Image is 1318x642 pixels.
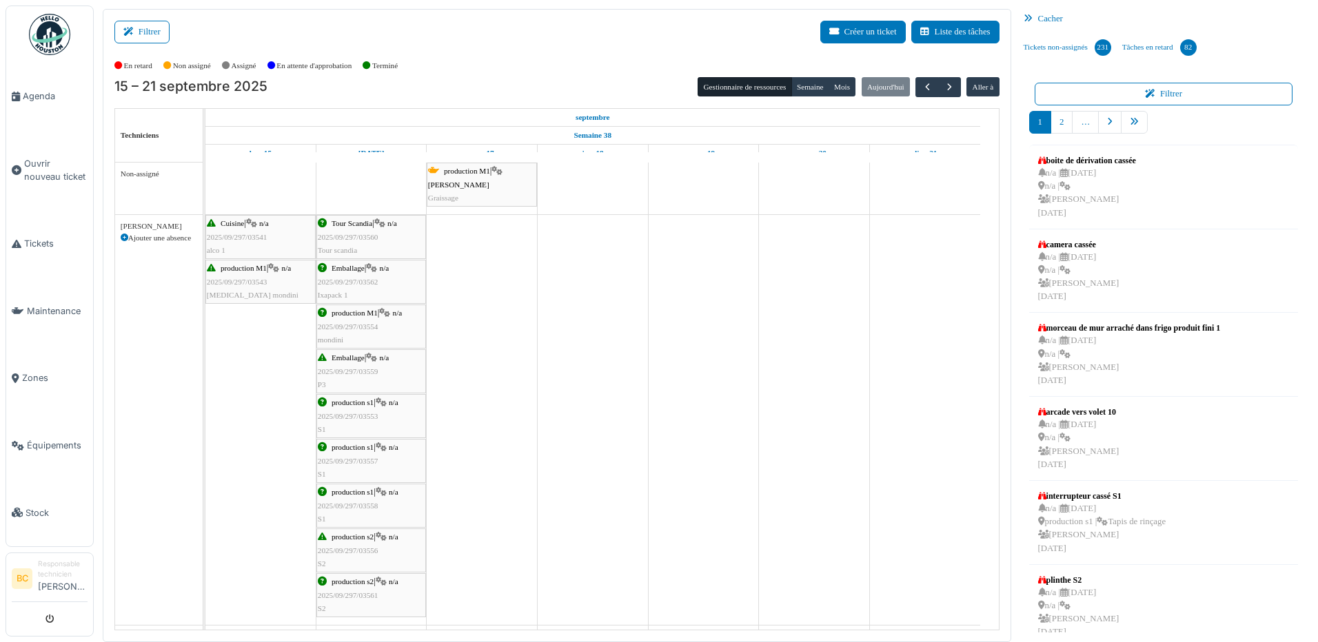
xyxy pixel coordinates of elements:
[318,591,378,599] span: 2025/09/297/03561
[318,486,425,526] div: |
[332,398,374,406] span: production s1
[332,264,365,272] span: Emballage
[6,278,93,345] a: Maintenance
[467,145,498,162] a: 17 septembre 2025
[114,79,267,95] h2: 15 – 21 septembre 2025
[1018,9,1310,29] div: Cacher
[121,168,197,180] div: Non-assigné
[332,488,374,496] span: production s1
[1038,167,1136,220] div: n/a | [DATE] n/a | [PERSON_NAME] [DATE]
[393,309,403,317] span: n/a
[332,309,378,317] span: production M1
[318,367,378,375] span: 2025/09/297/03559
[318,351,425,391] div: |
[1095,39,1111,56] div: 231
[428,194,458,202] span: Graissage
[862,77,910,96] button: Aujourd'hui
[318,246,357,254] span: Tour scandia
[911,21,1000,43] button: Liste des tâches
[121,220,197,232] div: [PERSON_NAME]
[6,412,93,479] a: Équipements
[173,60,211,72] label: Non assigné
[1018,29,1117,66] a: Tickets non-assignés
[318,307,425,346] div: |
[1038,322,1221,334] div: morceau de mur arraché dans frigo produit fini 1
[24,237,88,250] span: Tickets
[124,60,152,72] label: En retard
[332,443,374,451] span: production s1
[207,262,314,302] div: |
[27,304,88,318] span: Maintenance
[571,127,615,144] a: Semaine 38
[6,344,93,412] a: Zones
[332,219,372,227] span: Tour Scandia
[207,278,267,286] span: 2025/09/297/03543
[572,109,614,126] a: 15 septembre 2025
[318,559,326,568] span: S2
[380,264,389,272] span: n/a
[1051,111,1073,134] a: 2
[798,145,830,162] a: 20 septembre 2025
[1117,29,1202,66] a: Tâches en retard
[23,90,88,103] span: Agenda
[909,145,940,162] a: 21 septembre 2025
[221,219,244,227] span: Cuisine
[207,233,267,241] span: 2025/09/297/03541
[444,167,490,175] span: production M1
[259,219,269,227] span: n/a
[207,291,298,299] span: [MEDICAL_DATA] mondini
[428,165,536,205] div: |
[389,443,398,451] span: n/a
[820,21,906,43] button: Créer un ticket
[6,130,93,211] a: Ouvrir nouveau ticket
[121,131,159,139] span: Techniciens
[318,441,425,481] div: |
[389,398,398,406] span: n/a
[389,577,398,586] span: n/a
[966,77,999,96] button: Aller à
[12,568,32,589] li: BC
[318,291,348,299] span: Ixapack 1
[380,353,389,362] span: n/a
[318,396,425,436] div: |
[1038,502,1166,555] div: n/a | [DATE] production s1 | Tapis de rinçage [PERSON_NAME] [DATE]
[1038,574,1119,586] div: plinthe S2
[114,21,170,43] button: Filtrer
[1029,111,1051,134] a: 1
[829,77,856,96] button: Mois
[372,60,398,72] label: Terminé
[232,60,256,72] label: Assigné
[318,262,425,302] div: |
[318,604,326,612] span: S2
[24,157,88,183] span: Ouvrir nouveau ticket
[389,532,398,541] span: n/a
[689,145,719,162] a: 19 septembre 2025
[1038,251,1119,304] div: n/a | [DATE] n/a | [PERSON_NAME] [DATE]
[332,577,374,586] span: production s2
[318,530,425,570] div: |
[938,77,961,97] button: Suivant
[698,77,791,96] button: Gestionnaire de ressources
[1035,235,1123,307] a: camera cassée n/a |[DATE] n/a | [PERSON_NAME][DATE]
[318,575,425,615] div: |
[207,246,225,254] span: alco 1
[282,264,292,272] span: n/a
[6,63,93,130] a: Agenda
[1038,490,1166,502] div: interrupteur cassé S1
[38,559,88,580] div: Responsable technicien
[915,77,938,97] button: Précédent
[207,217,314,257] div: |
[1035,318,1224,391] a: morceau de mur arraché dans frigo produit fini 1 n/a |[DATE] n/a | [PERSON_NAME][DATE]
[318,278,378,286] span: 2025/09/297/03562
[1038,334,1221,387] div: n/a | [DATE] n/a | [PERSON_NAME] [DATE]
[1035,83,1293,105] button: Filtrer
[318,233,378,241] span: 2025/09/297/03560
[318,470,326,478] span: S1
[1038,238,1119,251] div: camera cassée
[6,479,93,546] a: Stock
[1038,586,1119,639] div: n/a | [DATE] n/a | [PERSON_NAME] [DATE]
[791,77,829,96] button: Semaine
[318,335,343,344] span: mondini
[389,488,398,496] span: n/a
